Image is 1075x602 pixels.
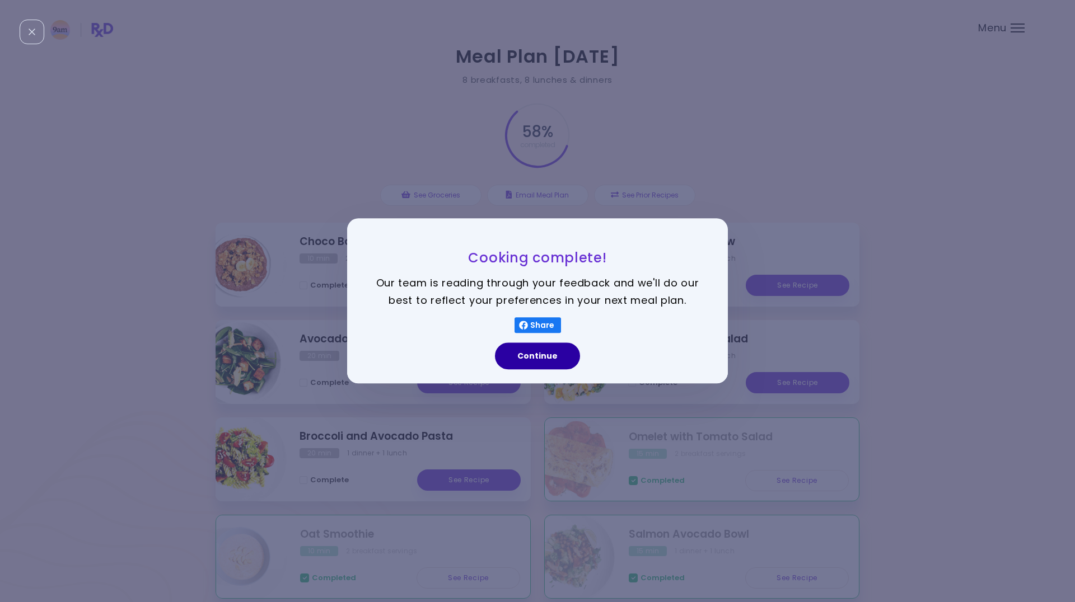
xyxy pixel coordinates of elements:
[528,321,557,330] span: Share
[375,249,700,266] h3: Cooking complete!
[495,343,580,370] button: Continue
[515,318,561,333] button: Share
[20,20,44,44] div: Close
[375,275,700,309] p: Our team is reading through your feedback and we'll do our best to reflect your preferences in yo...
